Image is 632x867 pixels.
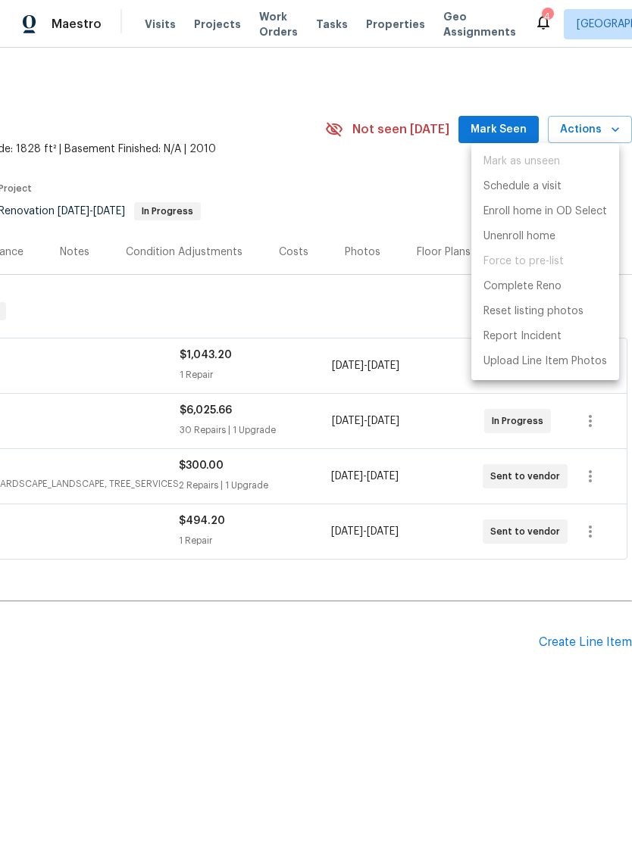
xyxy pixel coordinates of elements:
[471,249,619,274] span: Setup visit must be completed before moving home to pre-list
[483,304,584,320] p: Reset listing photos
[483,204,607,220] p: Enroll home in OD Select
[483,329,562,345] p: Report Incident
[483,279,562,295] p: Complete Reno
[483,354,607,370] p: Upload Line Item Photos
[483,179,562,195] p: Schedule a visit
[483,229,555,245] p: Unenroll home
